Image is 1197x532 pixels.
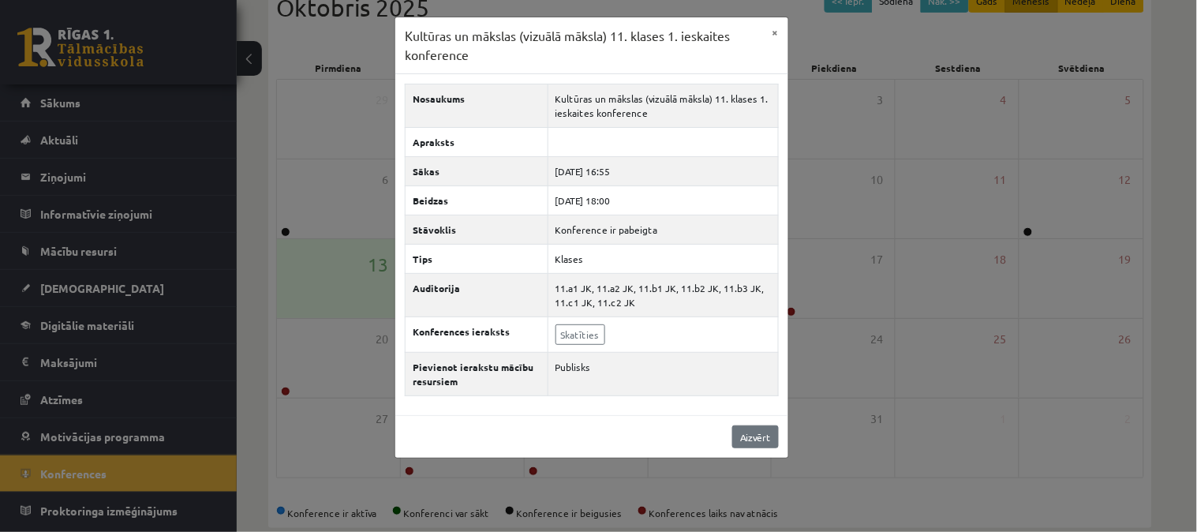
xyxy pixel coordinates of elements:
[406,317,548,353] th: Konferences ieraksts
[732,425,779,448] a: Aizvērt
[763,17,788,47] button: ×
[548,84,778,128] td: Kultūras un mākslas (vizuālā māksla) 11. klases 1. ieskaites konference
[548,274,778,317] td: 11.a1 JK, 11.a2 JK, 11.b1 JK, 11.b2 JK, 11.b3 JK, 11.c1 JK, 11.c2 JK
[406,186,548,215] th: Beidzas
[548,186,778,215] td: [DATE] 18:00
[406,215,548,245] th: Stāvoklis
[406,353,548,396] th: Pievienot ierakstu mācību resursiem
[548,215,778,245] td: Konference ir pabeigta
[406,157,548,186] th: Sākas
[406,128,548,157] th: Apraksts
[405,27,763,64] h3: Kultūras un mākslas (vizuālā māksla) 11. klases 1. ieskaites konference
[406,245,548,274] th: Tips
[548,353,778,396] td: Publisks
[548,157,778,186] td: [DATE] 16:55
[555,324,605,345] a: Skatīties
[406,84,548,128] th: Nosaukums
[406,274,548,317] th: Auditorija
[548,245,778,274] td: Klases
